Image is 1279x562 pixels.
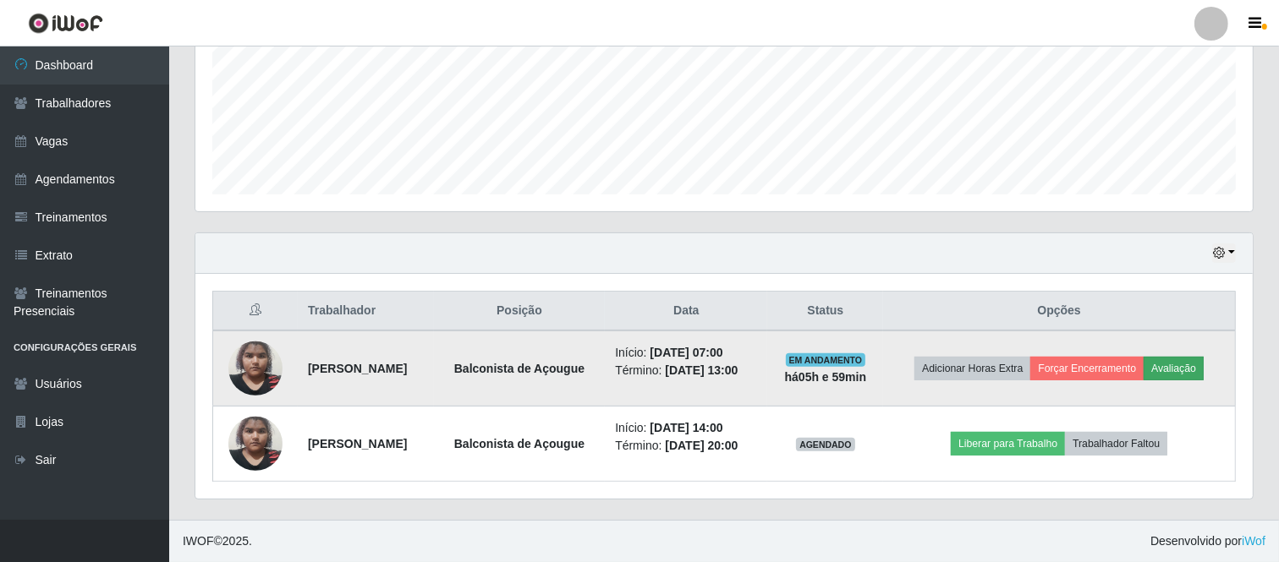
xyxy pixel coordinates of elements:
[785,370,867,384] strong: há 05 h e 59 min
[786,353,866,367] span: EM ANDAMENTO
[434,292,606,331] th: Posição
[1065,432,1167,456] button: Trabalhador Faltou
[615,419,757,437] li: Início:
[308,362,407,375] strong: [PERSON_NAME]
[914,357,1030,380] button: Adicionar Horas Extra
[454,437,585,450] strong: Balconista de Açougue
[1144,357,1204,380] button: Avaliação
[767,292,883,331] th: Status
[298,292,434,331] th: Trabalhador
[650,346,722,359] time: [DATE] 07:00
[883,292,1235,331] th: Opções
[665,439,738,452] time: [DATE] 20:00
[665,363,738,377] time: [DATE] 13:00
[615,344,757,362] li: Início:
[28,13,103,34] img: CoreUI Logo
[1150,532,1265,550] span: Desenvolvido por
[615,437,757,455] li: Término:
[796,438,855,451] span: AGENDADO
[951,432,1065,456] button: Liberar para Trabalho
[183,534,214,548] span: IWOF
[615,362,757,379] li: Término:
[605,292,767,331] th: Data
[650,421,722,434] time: [DATE] 14:00
[183,532,252,550] span: © 2025 .
[1242,534,1265,548] a: iWof
[1030,357,1144,380] button: Forçar Encerramento
[308,437,407,450] strong: [PERSON_NAME]
[228,332,283,404] img: 1701273073882.jpeg
[454,362,585,375] strong: Balconista de Açougue
[228,407,283,479] img: 1701273073882.jpeg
